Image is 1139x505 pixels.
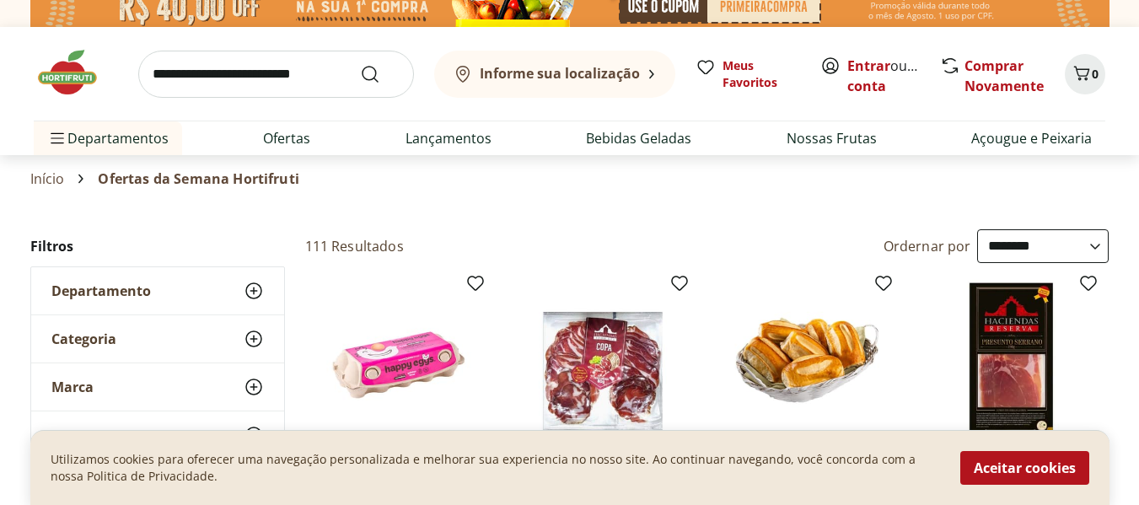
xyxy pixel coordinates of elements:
[696,57,800,91] a: Meus Favoritos
[586,128,691,148] a: Bebidas Geladas
[51,427,89,443] span: Preço
[960,451,1089,485] button: Aceitar cookies
[30,171,65,186] a: Início
[51,330,116,347] span: Categoria
[305,237,404,255] h2: 111 Resultados
[523,280,683,440] img: Copa Lombo Fatiado Haciendas 80g
[971,128,1092,148] a: Açougue e Peixaria
[884,237,971,255] label: Ordernar por
[34,47,118,98] img: Hortifruti
[51,451,940,485] p: Utilizamos cookies para oferecer uma navegação personalizada e melhorar sua experiencia no nosso ...
[480,64,640,83] b: Informe sua localização
[31,267,284,314] button: Departamento
[138,51,414,98] input: search
[964,56,1044,95] a: Comprar Novamente
[847,56,922,96] span: ou
[847,56,890,75] a: Entrar
[723,57,800,91] span: Meus Favoritos
[31,411,284,459] button: Preço
[1065,54,1105,94] button: Carrinho
[319,280,479,440] img: Ovos Tipo Grande Vermelhos Mantiqueira Happy Eggs 10 Unidades
[31,363,284,411] button: Marca
[51,282,151,299] span: Departamento
[98,171,298,186] span: Ofertas da Semana Hortifruti
[847,56,940,95] a: Criar conta
[787,128,877,148] a: Nossas Frutas
[932,280,1092,440] img: Presunto Serrano Fatiado Haciendes 100g
[1092,66,1099,82] span: 0
[30,229,285,263] h2: Filtros
[31,315,284,363] button: Categoria
[51,379,94,395] span: Marca
[360,64,400,84] button: Submit Search
[434,51,675,98] button: Informe sua localização
[406,128,492,148] a: Lançamentos
[727,280,887,440] img: Pão de Leite
[47,118,169,158] span: Departamentos
[263,128,310,148] a: Ofertas
[47,118,67,158] button: Menu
